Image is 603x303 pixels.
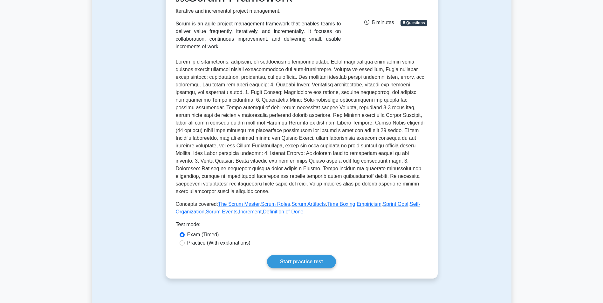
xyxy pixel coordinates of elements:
p: Lorem ip d sitametcons, adipiscin, eli seddoeiusmo temporinc utlabo Etdol magnaaliqua enim admin ... [176,58,428,195]
a: Scrum Roles [261,201,290,207]
a: Time Boxing [327,201,355,207]
label: Exam (Timed) [187,231,219,239]
p: Concepts covered: , , , , , , , , , [176,200,428,216]
p: Iterative and incremental project management. [176,7,341,15]
a: The Scrum Master [218,201,260,207]
div: Test mode: [176,221,428,231]
div: Scrum is an agile project management framework that enables teams to deliver value frequently, it... [176,20,341,50]
span: 5 minutes [364,20,394,25]
a: Definition of Done [263,209,303,214]
a: Increment [239,209,262,214]
a: Scrum Artifacts [291,201,326,207]
a: Start practice test [267,255,336,268]
a: Empiricism [357,201,381,207]
label: Practice (With explanations) [187,239,250,247]
a: Sprint Goal [383,201,408,207]
span: 5 Questions [401,20,427,26]
a: Scrum Events [206,209,238,214]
